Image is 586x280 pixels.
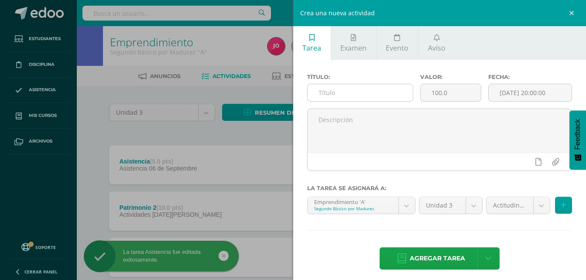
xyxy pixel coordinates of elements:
span: Aviso [428,43,445,53]
a: Emprendimiento 'A'Segundo Básico por Madurez [308,197,415,214]
label: Título: [307,74,414,80]
span: Examen [340,43,367,53]
button: Feedback - Mostrar encuesta [569,110,586,170]
label: Valor: [420,74,481,80]
label: Fecha: [488,74,572,80]
input: Fecha de entrega [489,84,572,101]
div: Segundo Básico por Madurez [314,205,392,212]
span: Feedback [574,119,582,150]
div: Emprendimiento 'A' [314,197,392,205]
input: Título [308,84,413,101]
a: Tarea [293,26,331,60]
a: Actitudinal (5.0%) [487,197,550,214]
span: Evento [386,43,408,53]
input: Puntos máximos [421,84,481,101]
span: Agregar tarea [410,248,465,269]
label: La tarea se asignará a: [307,185,572,191]
span: Actitudinal (5.0%) [493,197,527,214]
span: Tarea [302,43,321,53]
a: Evento [377,26,418,60]
a: Aviso [418,26,455,60]
a: Unidad 3 [419,197,482,214]
a: Examen [331,26,376,60]
span: Unidad 3 [426,197,459,214]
